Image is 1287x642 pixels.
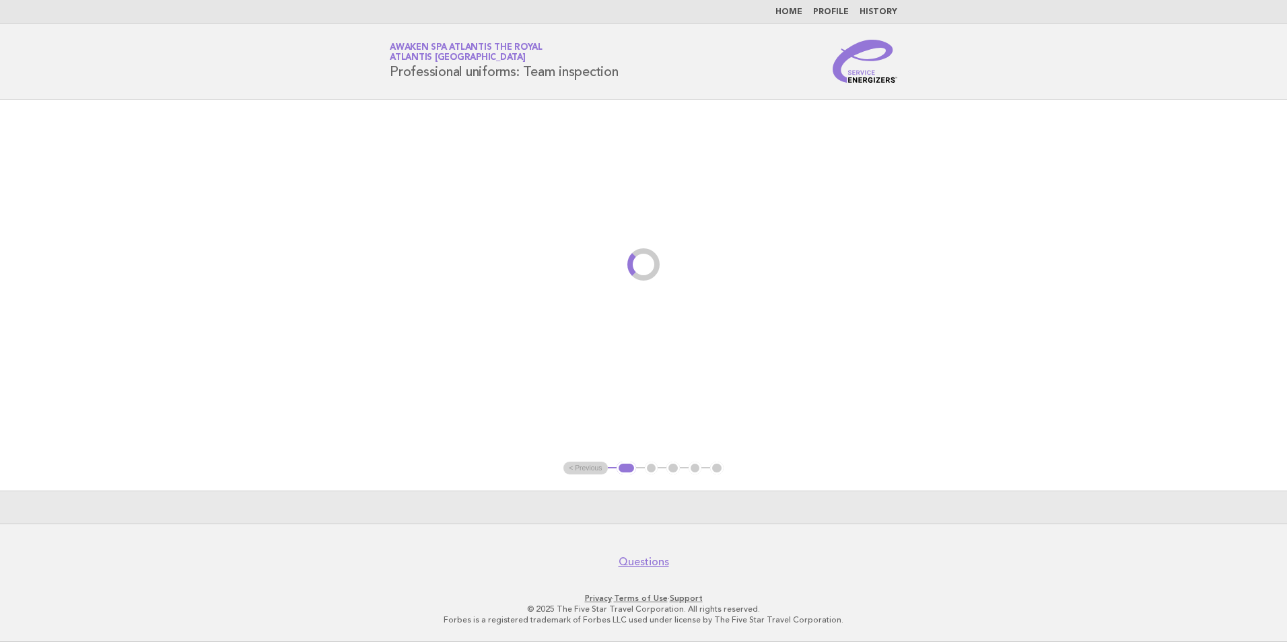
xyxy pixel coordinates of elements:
span: Atlantis [GEOGRAPHIC_DATA] [390,54,526,63]
a: History [860,8,897,16]
img: Service Energizers [833,40,897,83]
p: · · [232,593,1055,604]
p: © 2025 The Five Star Travel Corporation. All rights reserved. [232,604,1055,614]
a: Home [775,8,802,16]
a: Awaken SPA Atlantis the RoyalAtlantis [GEOGRAPHIC_DATA] [390,43,543,62]
a: Questions [619,555,669,569]
h1: Professional uniforms: Team inspection [390,44,619,79]
p: Forbes is a registered trademark of Forbes LLC used under license by The Five Star Travel Corpora... [232,614,1055,625]
a: Profile [813,8,849,16]
a: Terms of Use [614,594,668,603]
a: Support [670,594,703,603]
a: Privacy [585,594,612,603]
